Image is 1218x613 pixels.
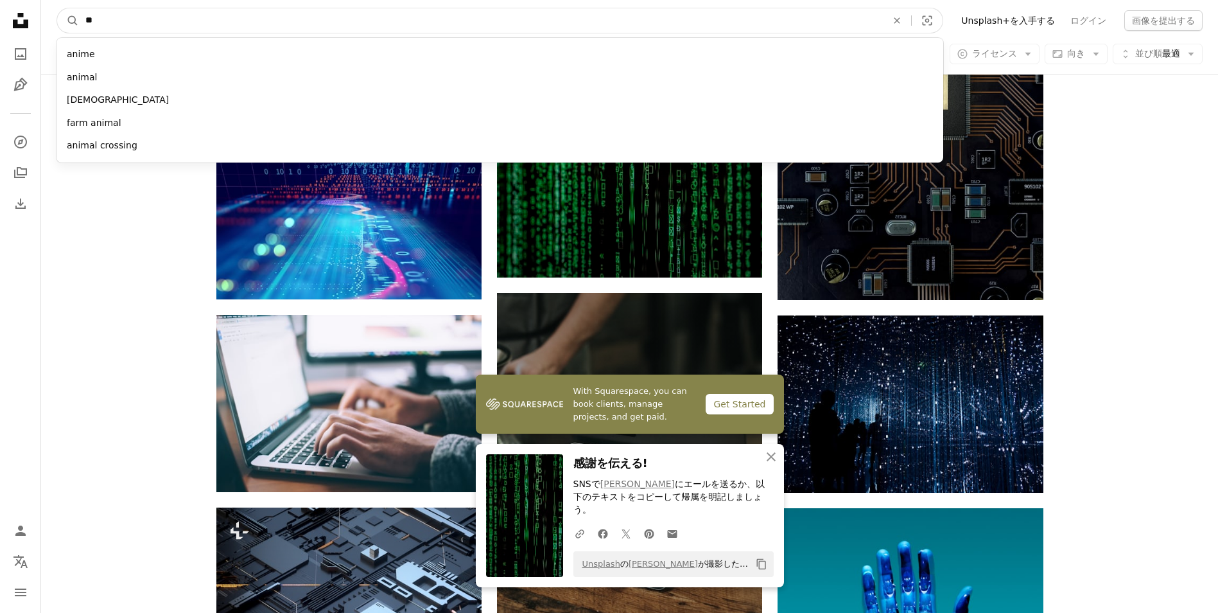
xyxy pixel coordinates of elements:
[8,8,33,36] a: ホーム — Unsplash
[573,385,696,423] span: With Squarespace, you can book clients, manage projects, and get paid.
[8,580,33,605] button: メニュー
[706,394,773,414] div: Get Started
[883,8,911,33] button: 全てクリア
[497,183,762,195] a: マトリックスムービースチル
[486,395,563,414] img: file-1747939142011-51e5cc87e3c9
[57,112,943,135] div: farm animal
[8,41,33,67] a: 写真
[8,549,33,574] button: 言語
[591,520,614,546] a: Facebookでシェアする
[661,520,684,546] a: Eメールでシェアする
[1063,10,1114,31] a: ログイン
[638,520,661,546] a: Pinterestでシェアする
[8,129,33,155] a: 探す
[1135,48,1162,58] span: 並び順
[476,375,784,434] a: With Squarespace, you can book clients, manage projects, and get paid.Get Started
[216,103,482,299] img: デジタルコード番号の抽象的な背景は、コーディング技術とプログラミング言語を表します。
[8,160,33,186] a: コレクション
[953,10,1063,31] a: Unsplash+を入手する
[1124,10,1203,31] button: 画像を提出する
[614,520,638,546] a: Twitterでシェアする
[57,134,943,157] div: animal crossing
[57,8,943,33] form: サイト内でビジュアルを探す
[1067,48,1085,58] span: 向き
[573,454,774,473] h3: 感謝を伝える!
[8,191,33,217] a: ダウンロード履歴
[216,398,482,409] a: person using MacBook Pro
[576,554,751,574] span: の が撮影した写真
[57,66,943,89] div: animal
[1045,44,1108,64] button: 向き
[1113,44,1203,64] button: 並び順最適
[497,100,762,277] img: マトリックスムービースチル
[57,43,943,66] div: anime
[8,518,33,544] a: ログイン / 登録する
[216,195,482,207] a: デジタルコード番号の抽象的な背景は、コーディング技術とプログラミング言語を表します。
[1135,48,1180,60] span: 最適
[629,559,698,569] a: [PERSON_NAME]
[57,8,79,33] button: Unsplashで検索する
[778,315,1043,493] img: 隣り合って立っている人々のグループ
[57,89,943,112] div: [DEMOGRAPHIC_DATA]
[8,72,33,98] a: イラスト
[751,553,772,575] button: クリップボードにコピーする
[972,48,1017,58] span: ライセンス
[216,315,482,492] img: person using MacBook Pro
[600,479,675,489] a: [PERSON_NAME]
[778,398,1043,410] a: 隣り合って立っている人々のグループ
[950,44,1040,64] button: ライセンス
[582,559,620,569] a: Unsplash
[912,8,943,33] button: ビジュアル検索
[573,478,774,517] p: SNSで にエールを送るか、以下のテキストをコピーして帰属を明記しましょう。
